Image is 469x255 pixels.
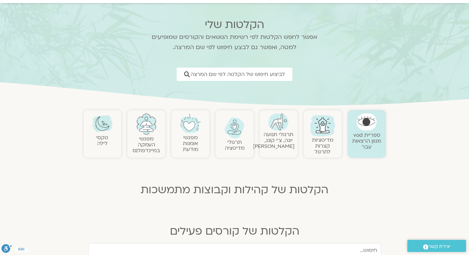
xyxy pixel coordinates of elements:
h2: הקלטות שלי [144,19,326,31]
span: לביצוע חיפוש של הקלטה לפי שם המרצה [191,71,285,77]
a: תרגולי תנועהיוגה, צ׳י קונג, [PERSON_NAME] [253,131,294,150]
a: מפגשיהעמקה במיינדפולנס [133,135,160,154]
h2: הקלטות של קהילות וקבוצות מתמשכות [84,184,386,196]
a: לביצוע חיפוש של הקלטה לפי שם המרצה [177,68,292,81]
p: אפשר לחפש הקלטות לפי רשימת הנושאים והקורסים שמופיעים למטה, ואפשר גם לבצע חיפוש לפי שם המרצה. [144,32,326,52]
a: מדיטציות קצרות לתרגול [312,136,333,155]
span: יצירת קשר [428,242,450,251]
h2: הקלטות של קורסים פעילים [84,225,386,237]
a: יצירת קשר [407,240,466,252]
a: טקסילילה [96,134,108,147]
a: תרגולימדיטציה [225,139,245,152]
a: ספריית vodמגוון הרצאות עבר [352,132,381,150]
a: מפגשיאומנות מודעת [183,134,198,153]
